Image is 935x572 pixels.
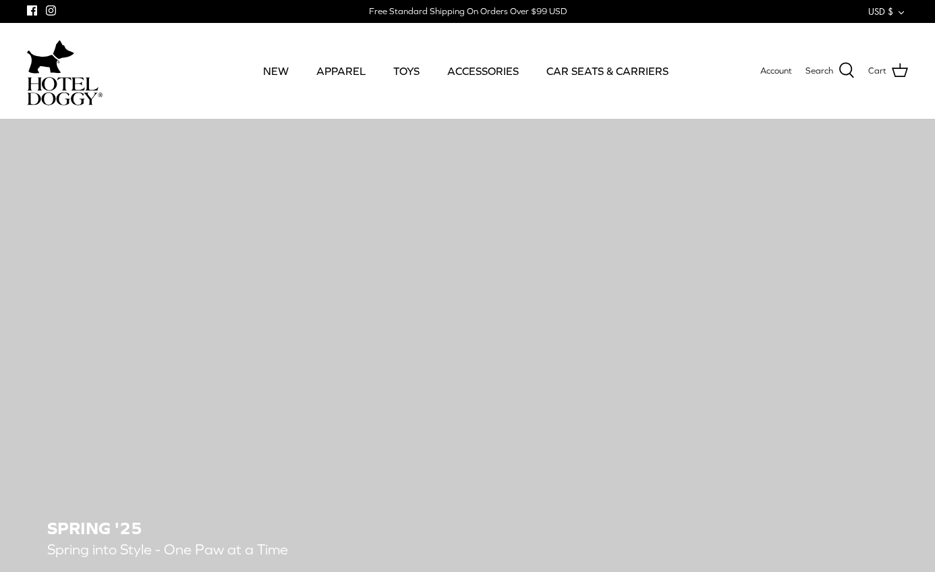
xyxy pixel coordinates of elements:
[805,62,855,80] a: Search
[805,64,833,78] span: Search
[47,519,888,538] h2: SPRING '25
[27,36,103,105] a: hoteldoggycom
[200,48,731,94] div: Primary navigation
[251,48,301,94] a: NEW
[27,77,103,105] img: hoteldoggycom
[27,36,74,77] img: dog-icon.svg
[27,5,37,16] a: Facebook
[868,64,886,78] span: Cart
[760,64,792,78] a: Account
[534,48,681,94] a: CAR SEATS & CARRIERS
[369,1,567,22] a: Free Standard Shipping On Orders Over $99 USD
[46,5,56,16] a: Instagram
[47,538,661,562] p: Spring into Style - One Paw at a Time
[868,62,908,80] a: Cart
[381,48,432,94] a: TOYS
[369,5,567,18] div: Free Standard Shipping On Orders Over $99 USD
[304,48,378,94] a: APPAREL
[435,48,531,94] a: ACCESSORIES
[760,66,792,76] span: Account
